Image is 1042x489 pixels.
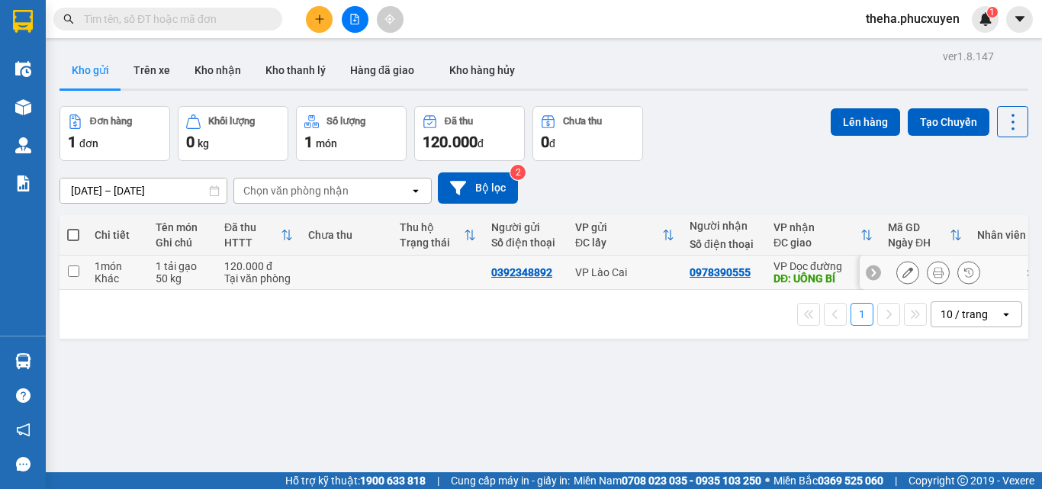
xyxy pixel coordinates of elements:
[400,221,464,233] div: Thu hộ
[549,137,555,150] span: đ
[68,133,76,151] span: 1
[979,12,992,26] img: icon-new-feature
[851,303,873,326] button: 1
[198,137,209,150] span: kg
[224,260,293,272] div: 120.000 đ
[224,221,281,233] div: Đã thu
[438,172,518,204] button: Bộ lọc
[541,133,549,151] span: 0
[410,185,422,197] svg: open
[854,9,972,28] span: theha.phucxuyen
[156,236,209,249] div: Ghi chú
[306,6,333,33] button: plus
[765,478,770,484] span: ⚪️
[574,472,761,489] span: Miền Nam
[182,52,253,88] button: Kho nhận
[423,133,478,151] span: 120.000
[1013,12,1027,26] span: caret-down
[908,108,989,136] button: Tạo Chuyến
[895,472,897,489] span: |
[400,236,464,249] div: Trạng thái
[532,106,643,161] button: Chưa thu0đ
[178,106,288,161] button: Khối lượng0kg
[575,236,662,249] div: ĐC lấy
[13,10,33,33] img: logo-vxr
[690,266,751,278] div: 0978390555
[16,388,31,403] span: question-circle
[987,7,998,18] sup: 1
[60,179,227,203] input: Select a date range.
[253,52,338,88] button: Kho thanh lý
[773,260,873,272] div: VP Dọc đường
[95,260,140,272] div: 1 món
[285,472,426,489] span: Hỗ trợ kỹ thuật:
[63,14,74,24] span: search
[304,133,313,151] span: 1
[690,220,758,232] div: Người nhận
[989,7,995,18] span: 1
[360,475,426,487] strong: 1900 633 818
[957,475,968,486] span: copyright
[186,133,195,151] span: 0
[349,14,360,24] span: file-add
[384,14,395,24] span: aim
[563,116,602,127] div: Chưa thu
[217,215,301,256] th: Toggle SortBy
[59,106,170,161] button: Đơn hàng1đơn
[243,183,349,198] div: Chọn văn phòng nhận
[449,64,515,76] span: Kho hàng hủy
[575,266,674,278] div: VP Lào Cai
[445,116,473,127] div: Đã thu
[478,137,484,150] span: đ
[690,238,758,250] div: Số điện thoại
[510,165,526,180] sup: 2
[773,472,883,489] span: Miền Bắc
[95,272,140,285] div: Khác
[15,61,31,77] img: warehouse-icon
[880,215,970,256] th: Toggle SortBy
[338,52,426,88] button: Hàng đã giao
[1000,308,1012,320] svg: open
[941,307,988,322] div: 10 / trang
[1006,6,1033,33] button: caret-down
[818,475,883,487] strong: 0369 525 060
[15,175,31,191] img: solution-icon
[414,106,525,161] button: Đã thu120.000đ
[392,215,484,256] th: Toggle SortBy
[316,137,337,150] span: món
[622,475,761,487] strong: 0708 023 035 - 0935 103 250
[156,221,209,233] div: Tên món
[15,99,31,115] img: warehouse-icon
[437,472,439,489] span: |
[296,106,407,161] button: Số lượng1món
[59,52,121,88] button: Kho gửi
[575,221,662,233] div: VP gửi
[156,260,209,285] div: 1 tải gạo 50 kg
[16,423,31,437] span: notification
[15,137,31,153] img: warehouse-icon
[491,266,552,278] div: 0392348892
[90,116,132,127] div: Đơn hàng
[95,229,140,241] div: Chi tiết
[766,215,880,256] th: Toggle SortBy
[326,116,365,127] div: Số lượng
[84,11,264,27] input: Tìm tên, số ĐT hoặc mã đơn
[121,52,182,88] button: Trên xe
[314,14,325,24] span: plus
[224,272,293,285] div: Tại văn phòng
[224,236,281,249] div: HTTT
[888,221,950,233] div: Mã GD
[568,215,682,256] th: Toggle SortBy
[15,353,31,369] img: warehouse-icon
[773,272,873,285] div: DĐ: UÔNG BÍ
[896,261,919,284] div: Sửa đơn hàng
[888,236,950,249] div: Ngày ĐH
[491,221,560,233] div: Người gửi
[342,6,368,33] button: file-add
[16,457,31,471] span: message
[208,116,255,127] div: Khối lượng
[491,236,560,249] div: Số điện thoại
[831,108,900,136] button: Lên hàng
[773,236,860,249] div: ĐC giao
[308,229,384,241] div: Chưa thu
